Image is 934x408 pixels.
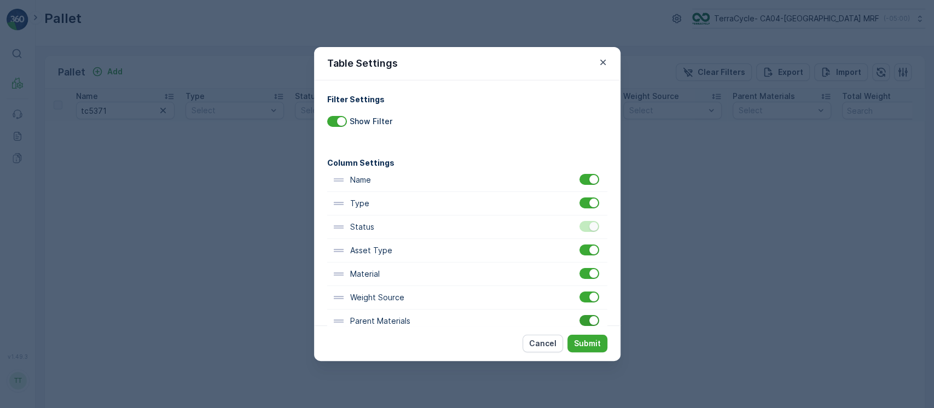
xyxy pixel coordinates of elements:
p: Type [350,198,369,209]
p: Cancel [529,338,556,349]
div: Parent Materials [327,310,607,333]
button: Submit [567,335,607,352]
div: Weight Source [327,286,607,310]
div: Type [327,192,607,215]
p: Show Filter [350,116,392,127]
p: Name [350,174,371,185]
p: Submit [574,338,601,349]
p: Weight Source [350,292,404,303]
p: Asset Type [350,245,392,256]
button: Cancel [523,335,563,352]
p: Material [350,269,380,279]
h4: Filter Settings [327,94,607,105]
h4: Column Settings [327,157,607,168]
div: Name [327,168,607,192]
p: Parent Materials [350,316,410,327]
p: Status [350,222,374,232]
p: Table Settings [327,56,398,71]
div: Material [327,263,607,286]
div: Asset Type [327,239,607,263]
div: Status [327,215,607,239]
